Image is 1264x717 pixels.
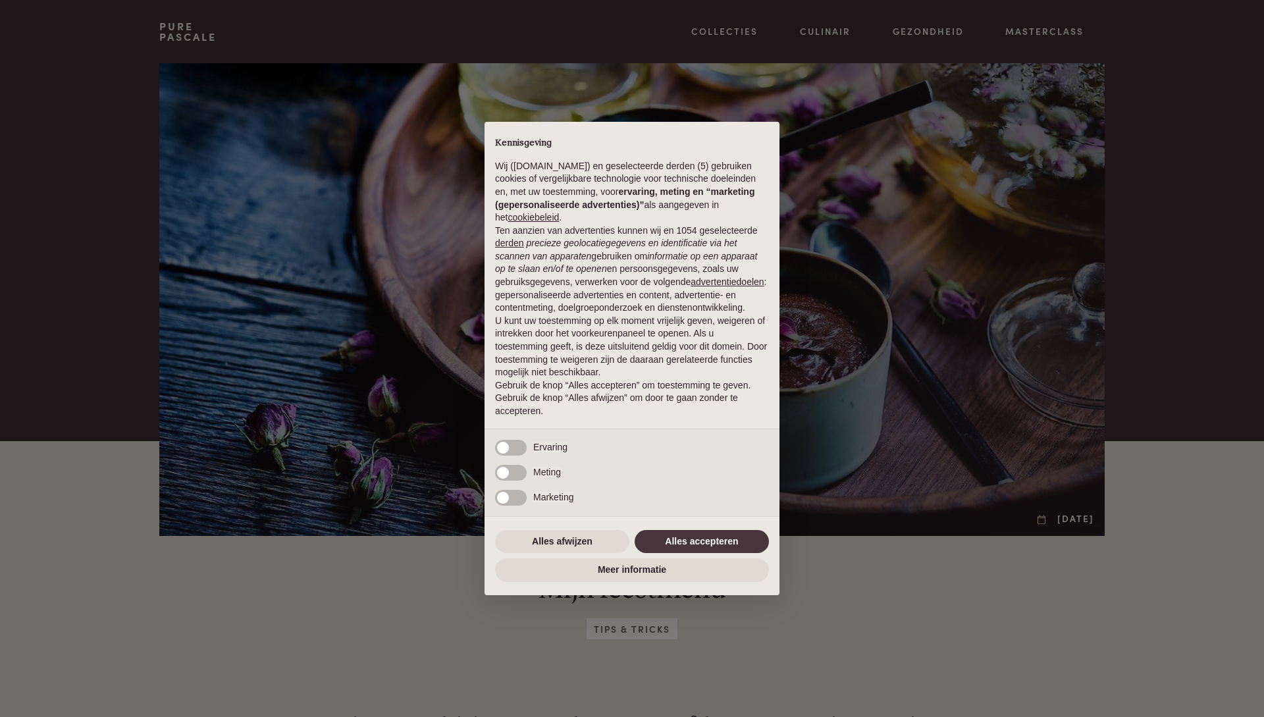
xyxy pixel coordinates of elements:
[508,212,559,223] a: cookiebeleid
[495,315,769,379] p: U kunt uw toestemming op elk moment vrijelijk geven, weigeren of intrekken door het voorkeurenpan...
[495,558,769,582] button: Meer informatie
[635,530,769,554] button: Alles accepteren
[691,276,764,289] button: advertentiedoelen
[495,225,769,315] p: Ten aanzien van advertenties kunnen wij en 1054 geselecteerde gebruiken om en persoonsgegevens, z...
[533,442,567,452] span: Ervaring
[495,160,769,225] p: Wij ([DOMAIN_NAME]) en geselecteerde derden (5) gebruiken cookies of vergelijkbare technologie vo...
[495,237,524,250] button: derden
[495,379,769,418] p: Gebruik de knop “Alles accepteren” om toestemming te geven. Gebruik de knop “Alles afwijzen” om d...
[533,492,573,502] span: Marketing
[495,186,754,210] strong: ervaring, meting en “marketing (gepersonaliseerde advertenties)”
[533,467,561,477] span: Meting
[495,530,629,554] button: Alles afwijzen
[495,138,769,149] h2: Kennisgeving
[495,251,758,275] em: informatie op een apparaat op te slaan en/of te openen
[495,238,737,261] em: precieze geolocatiegegevens en identificatie via het scannen van apparaten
